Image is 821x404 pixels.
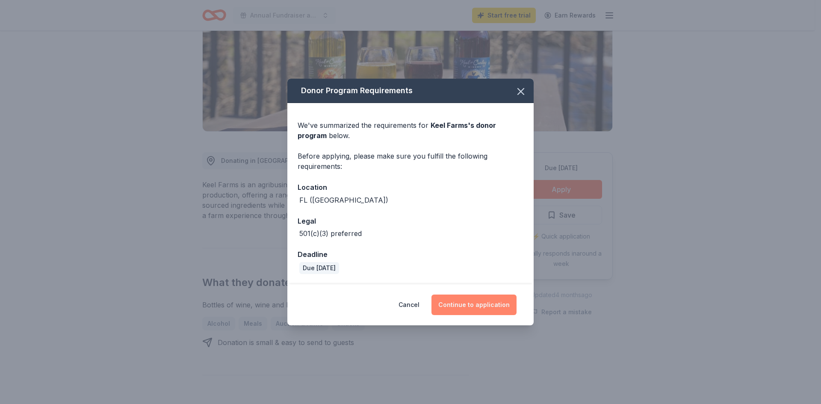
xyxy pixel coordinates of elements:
div: Deadline [298,249,523,260]
div: Before applying, please make sure you fulfill the following requirements: [298,151,523,171]
div: Due [DATE] [299,262,339,274]
button: Continue to application [431,295,517,315]
div: We've summarized the requirements for below. [298,120,523,141]
button: Cancel [399,295,419,315]
div: 501(c)(3) preferred [299,228,362,239]
div: FL ([GEOGRAPHIC_DATA]) [299,195,388,205]
div: Donor Program Requirements [287,79,534,103]
div: Legal [298,215,523,227]
div: Location [298,182,523,193]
